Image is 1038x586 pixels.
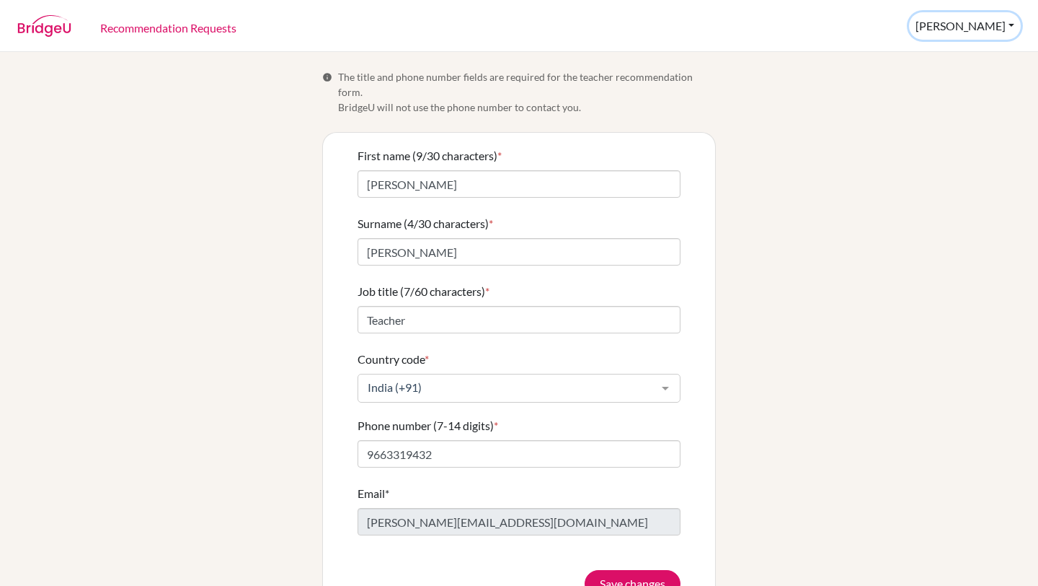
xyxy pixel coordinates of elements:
a: Recommendation Requests [89,2,248,52]
input: Enter your job title [358,306,680,333]
input: Enter your first name [358,170,680,198]
span: The title and phone number fields are required for the teacher recommendation form. BridgeU will ... [338,69,716,115]
img: BridgeU logo [17,15,71,37]
label: Email* [358,485,389,502]
input: Enter your surname [358,238,680,266]
label: Phone number (7-14 digits) [358,417,498,434]
label: First name (9/30 characters) [358,147,502,165]
span: Info [322,72,332,82]
span: India (+91) [364,380,651,395]
label: Surname (4/30 characters) [358,215,493,232]
label: Job title (7/60 characters) [358,283,489,300]
button: [PERSON_NAME] [909,12,1021,40]
input: Enter your number [358,440,680,468]
label: Country code [358,351,429,368]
